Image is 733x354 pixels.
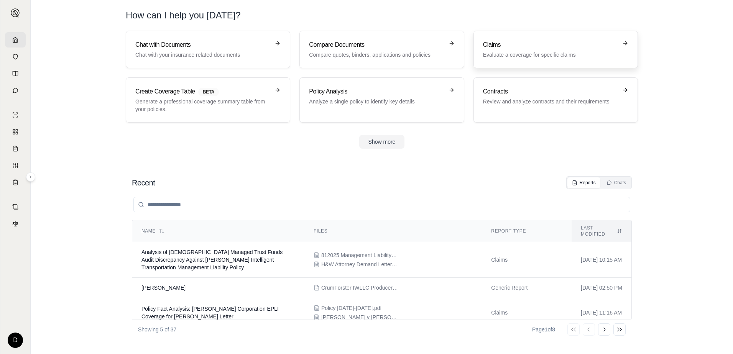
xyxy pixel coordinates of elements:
[473,31,638,68] a: ClaimsEvaluate a coverage for specific claims
[321,304,381,312] span: Policy 2025-2026.pdf
[5,216,26,231] a: Legal Search Engine
[8,333,23,348] div: D
[304,220,482,242] th: Files
[321,261,398,268] span: H&W Attorney Demand Letter.pdf
[26,172,35,182] button: Expand sidebar
[135,87,270,96] h3: Create Coverage Table
[321,251,398,259] span: 812025 Management Liability Package Policy received - Policy.pdf
[483,51,618,59] p: Evaluate a coverage for specific claims
[141,228,295,234] div: Name
[135,51,270,59] p: Chat with your insurance related documents
[5,107,26,123] a: Single Policy
[141,249,283,270] span: Analysis of Teamsters Managed Trust Funds Audit Discrepancy Against Bauer's Intelligent Transport...
[135,40,270,49] h3: Chat with Documents
[532,326,555,333] div: Page 1 of 8
[581,225,622,237] div: Last modified
[141,285,186,291] span: Rob Test
[299,77,464,123] a: Policy AnalysisAnalyze a single policy to identify key details
[482,298,572,328] td: Claims
[5,83,26,98] a: Chat
[5,158,26,173] a: Custom Report
[8,5,23,21] button: Expand sidebar
[135,98,270,113] p: Generate a professional coverage summary table from your policies.
[309,51,444,59] p: Compare quotes, binders, applications and policies
[483,40,618,49] h3: Claims
[359,135,405,149] button: Show more
[572,278,631,298] td: [DATE] 02:50 PM
[5,124,26,139] a: Policy Comparisons
[572,180,596,186] div: Reports
[309,40,444,49] h3: Compare Documents
[5,141,26,156] a: Claim Coverage
[11,8,20,18] img: Expand sidebar
[567,177,600,188] button: Reports
[321,313,398,321] span: perez v alexander lee denstl corp.pdf
[5,175,26,190] a: Coverage Table
[126,77,290,123] a: Create Coverage TableBETAGenerate a professional coverage summary table from your policies.
[198,88,219,96] span: BETA
[483,98,618,105] p: Review and analyze contracts and their requirements
[602,177,631,188] button: Chats
[572,298,631,328] td: [DATE] 11:16 AM
[141,306,279,320] span: Policy Fact Analysis: Alexander Lee Corporation EPLI Coverage for Nadia Perez Demand Letter
[5,66,26,81] a: Prompt Library
[5,49,26,64] a: Documents Vault
[309,87,444,96] h3: Policy Analysis
[482,242,572,278] td: Claims
[321,284,398,292] span: CrumForster IWLLC Producer-Company Agreement 2016 FINAL.pdf
[132,177,155,188] h2: Recent
[482,220,572,242] th: Report Type
[606,180,626,186] div: Chats
[572,242,631,278] td: [DATE] 10:15 AM
[299,31,464,68] a: Compare DocumentsCompare quotes, binders, applications and policies
[5,32,26,48] a: Home
[473,77,638,123] a: ContractsReview and analyze contracts and their requirements
[126,31,290,68] a: Chat with DocumentsChat with your insurance related documents
[5,199,26,215] a: Contract Analysis
[482,278,572,298] td: Generic Report
[126,9,638,21] h1: How can I help you [DATE]?
[138,326,176,333] p: Showing 5 of 37
[483,87,618,96] h3: Contracts
[309,98,444,105] p: Analyze a single policy to identify key details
